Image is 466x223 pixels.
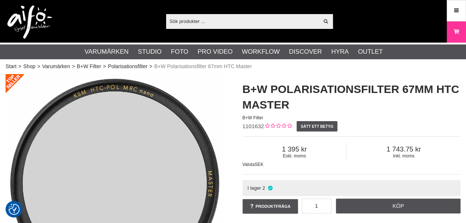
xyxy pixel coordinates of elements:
img: Revisit consent button [9,204,20,215]
div: Kundbetyg: 0 [264,123,292,130]
span: I lager [247,185,261,191]
span: B+W Polarisationsfilter 67mm HTC Master [154,63,252,70]
a: Discover [289,47,322,57]
span: > [19,63,22,70]
a: Hyra [331,47,348,57]
button: Samtyckesinställningar [9,203,20,216]
span: 2 [262,185,265,191]
a: Studio [138,47,162,57]
span: > [72,63,75,70]
span: Valuta [242,162,255,167]
span: Exkl. moms [242,153,347,159]
a: Workflow [242,47,280,57]
img: logo.png [7,6,52,39]
a: Varumärken [42,63,70,70]
span: SEK [255,162,264,167]
i: I lager [267,185,273,191]
a: Pro Video [198,47,232,57]
a: Köp [336,199,460,213]
a: Varumärken [85,47,129,57]
a: Shop [23,63,36,70]
span: > [37,63,40,70]
a: Outlet [358,47,383,57]
span: 1 743.75 [347,145,460,153]
a: Polarisationsfilter [108,63,148,70]
span: 1 395 [242,145,347,153]
a: Start [6,63,17,70]
span: B+W Filter [242,115,263,120]
span: Inkl. moms [347,153,460,159]
span: 1101632 [242,123,264,129]
input: Sök produkter ... [166,16,319,27]
a: B+W Filter [77,63,101,70]
span: > [149,63,152,70]
span: > [103,63,106,70]
a: Produktfråga [242,199,298,214]
h1: B+W Polarisationsfilter 67mm HTC Master [242,81,461,113]
a: Sätt ett betyg [297,121,338,132]
a: Foto [171,47,188,57]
